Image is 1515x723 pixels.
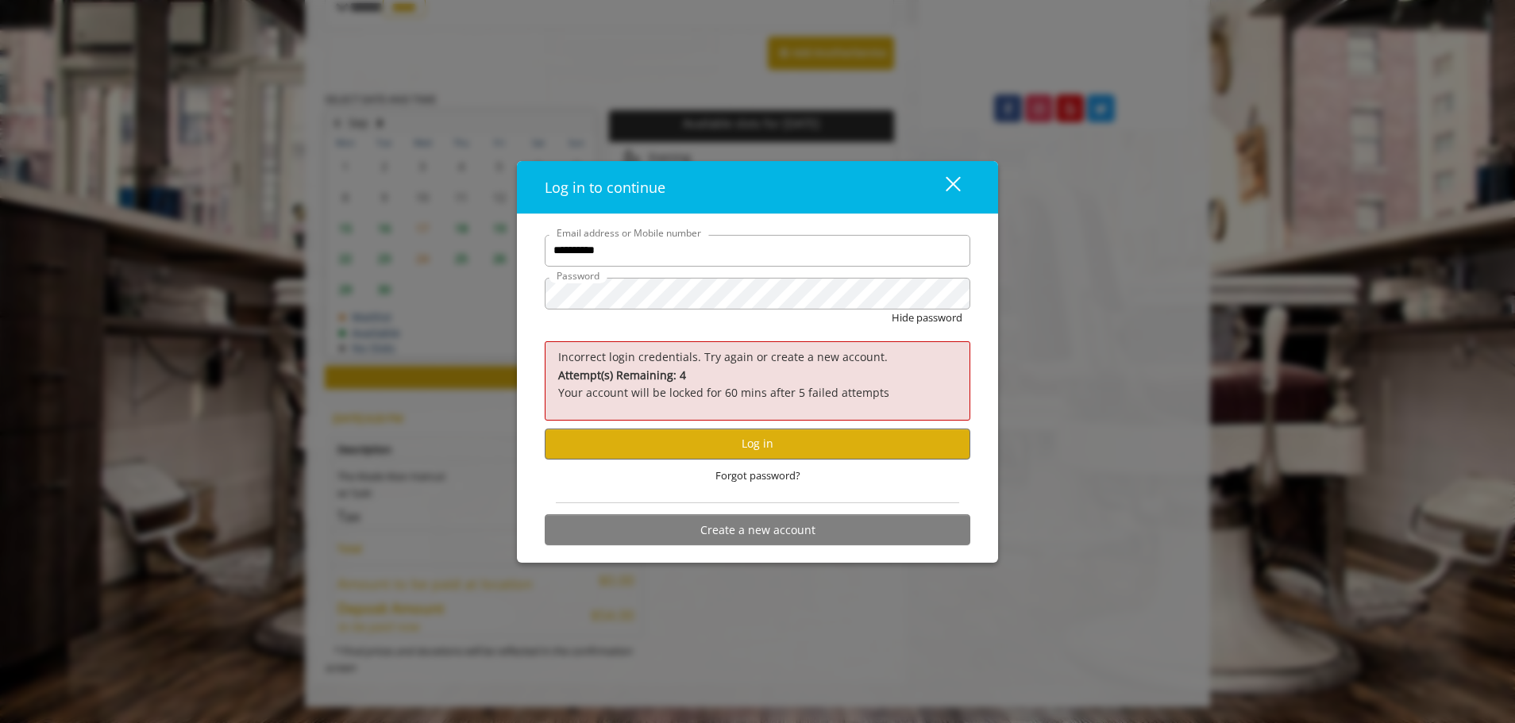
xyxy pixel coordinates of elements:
label: Password [549,267,607,283]
label: Email address or Mobile number [549,225,709,240]
span: Incorrect login credentials. Try again or create a new account. [558,349,888,364]
input: Email address or Mobile number [545,234,970,266]
button: Create a new account [545,514,970,545]
div: close dialog [927,175,959,199]
input: Password [545,277,970,309]
b: Attempt(s) Remaining: 4 [558,367,686,383]
button: Log in [545,428,970,459]
span: Log in to continue [545,177,665,196]
p: Your account will be locked for 60 mins after 5 failed attempts [558,367,957,402]
button: close dialog [916,171,970,203]
span: Forgot password? [715,467,800,484]
button: Hide password [892,309,962,325]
